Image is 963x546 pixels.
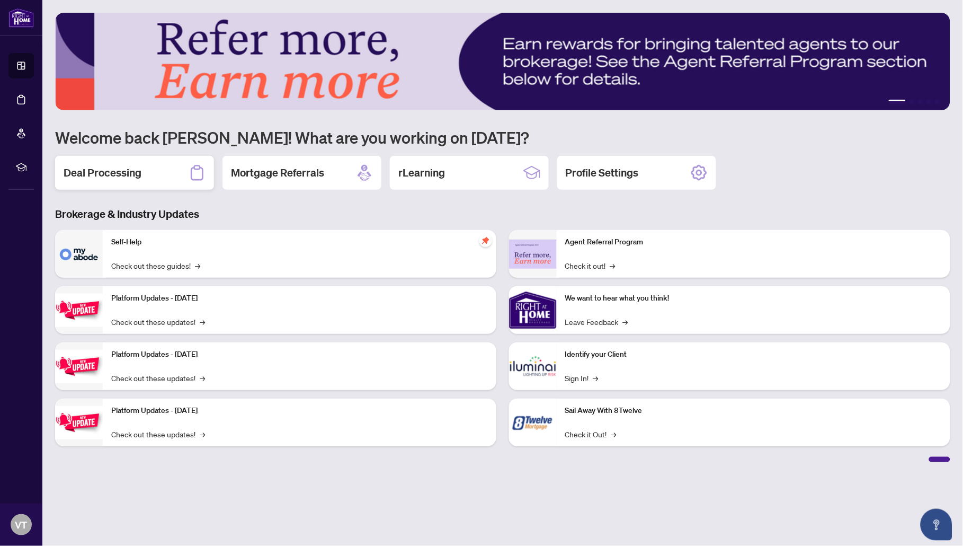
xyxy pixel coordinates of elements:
img: Agent Referral Program [509,240,557,269]
img: Identify your Client [509,342,557,390]
img: Platform Updates - July 8, 2025 [55,350,103,383]
h1: Welcome back [PERSON_NAME]! What are you working on [DATE]? [55,127,950,147]
p: Agent Referral Program [565,236,942,248]
span: → [611,428,617,440]
button: Open asap [921,509,952,541]
button: 3 [919,100,923,104]
button: 4 [927,100,931,104]
p: Identify your Client [565,349,942,360]
span: VT [15,517,28,532]
a: Check it Out!→ [565,428,617,440]
span: → [623,316,628,328]
button: 5 [935,100,940,104]
span: pushpin [479,234,492,247]
h2: Profile Settings [566,165,639,180]
img: We want to hear what you think! [509,286,557,334]
img: Platform Updates - June 23, 2025 [55,406,103,439]
h3: Brokerage & Industry Updates [55,207,950,222]
a: Check it out!→ [565,260,616,271]
p: Platform Updates - [DATE] [111,293,488,304]
button: 2 [910,100,914,104]
img: logo [8,8,34,28]
a: Check out these updates!→ [111,316,205,328]
h2: Mortgage Referrals [231,165,324,180]
a: Check out these updates!→ [111,372,205,384]
p: We want to hear what you think! [565,293,942,304]
span: → [200,372,205,384]
img: Sail Away With 8Twelve [509,399,557,446]
p: Platform Updates - [DATE] [111,405,488,417]
img: Platform Updates - July 21, 2025 [55,294,103,327]
h2: rLearning [398,165,445,180]
img: Slide 0 [55,13,951,110]
p: Sail Away With 8Twelve [565,405,942,417]
span: → [195,260,200,271]
a: Check out these guides!→ [111,260,200,271]
span: → [200,316,205,328]
span: → [200,428,205,440]
p: Platform Updates - [DATE] [111,349,488,360]
span: → [593,372,599,384]
a: Leave Feedback→ [565,316,628,328]
a: Sign In!→ [565,372,599,384]
img: Self-Help [55,230,103,278]
p: Self-Help [111,236,488,248]
span: → [610,260,616,271]
h2: Deal Processing [64,165,141,180]
button: 1 [889,100,906,104]
a: Check out these updates!→ [111,428,205,440]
